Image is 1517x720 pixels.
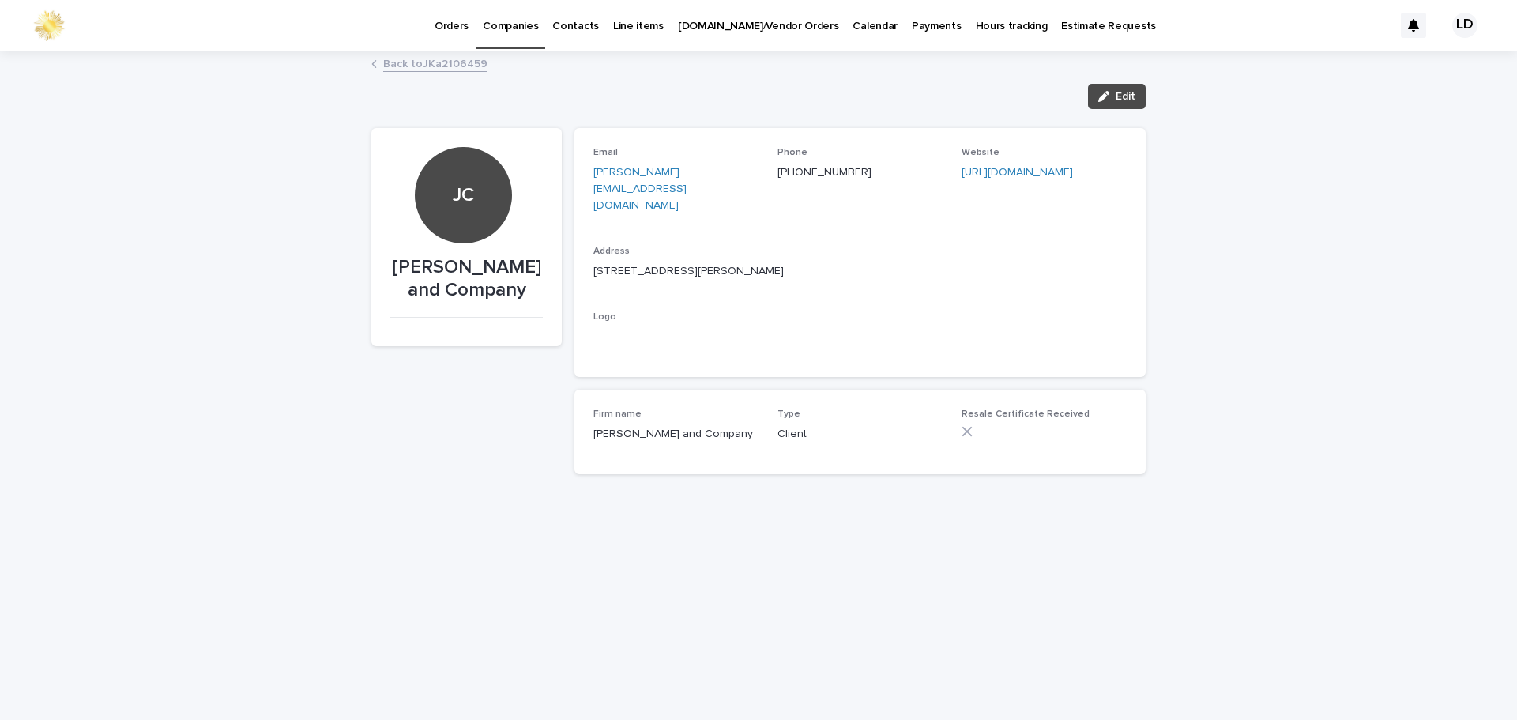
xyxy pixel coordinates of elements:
[593,329,758,345] p: -
[962,148,999,157] span: Website
[593,426,758,443] p: [PERSON_NAME] and Company
[777,426,943,443] p: Client
[1452,13,1477,38] div: LD
[390,256,543,302] p: [PERSON_NAME] and Company
[593,263,1127,280] p: [STREET_ADDRESS][PERSON_NAME]
[383,54,487,72] a: Back toJKa2106459
[593,312,616,322] span: Logo
[962,409,1090,419] span: Resale Certificate Received
[1088,84,1146,109] button: Edit
[777,167,871,178] a: [PHONE_NUMBER]
[593,148,618,157] span: Email
[1116,91,1135,102] span: Edit
[777,148,807,157] span: Phone
[32,9,66,41] img: 0ffKfDbyRa2Iv8hnaAqg
[593,247,630,256] span: Address
[593,167,687,211] a: [PERSON_NAME][EMAIL_ADDRESS][DOMAIN_NAME]
[777,409,800,419] span: Type
[593,409,642,419] span: Firm name
[962,167,1073,178] a: [URL][DOMAIN_NAME]
[415,87,511,206] div: JC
